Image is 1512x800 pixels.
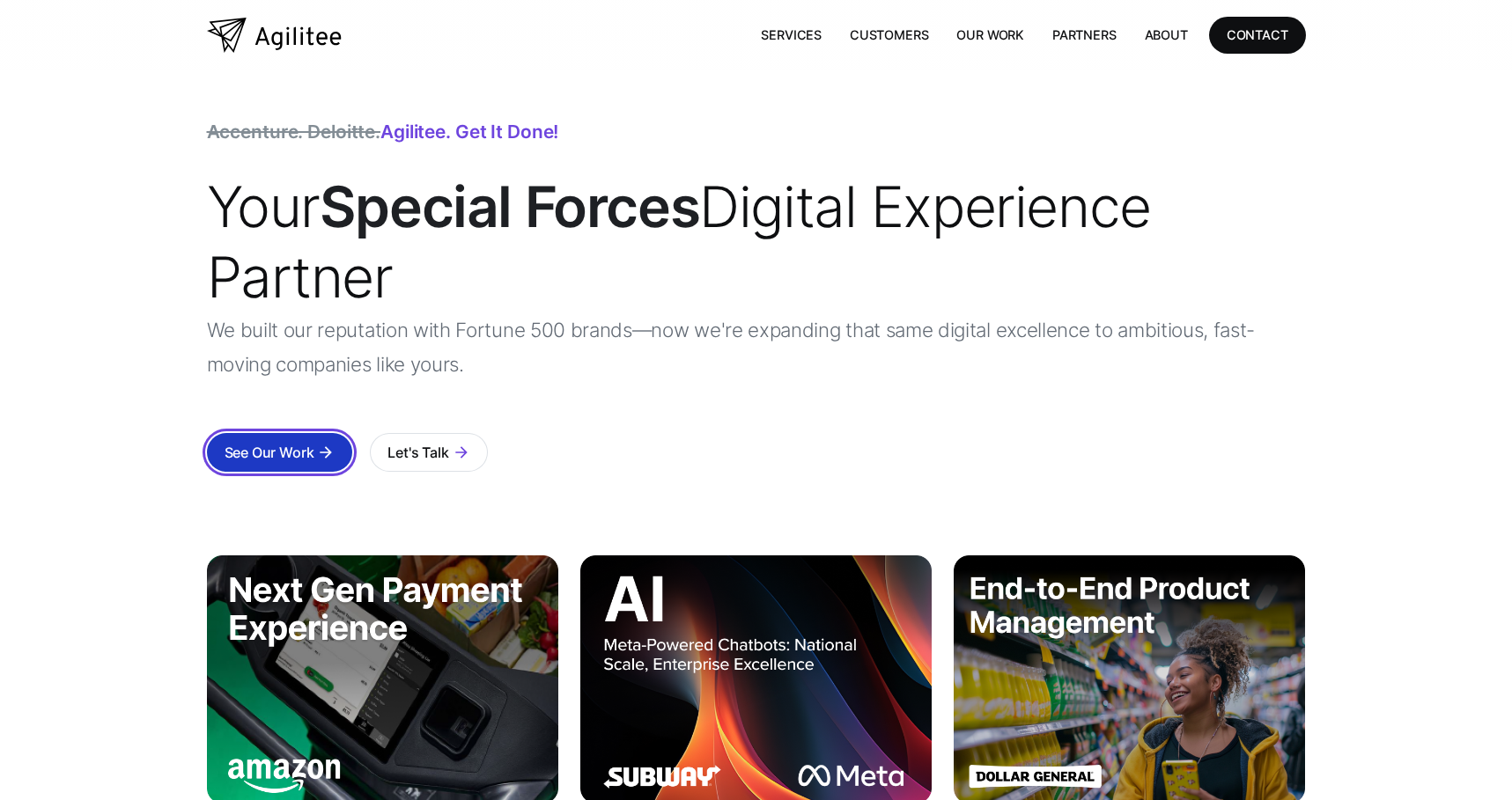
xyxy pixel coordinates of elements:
span: Accenture. Deloitte. [207,121,381,143]
div: arrow_forward [453,444,470,461]
span: Your Digital Experience Partner [207,172,1151,311]
a: Let's Talkarrow_forward [370,433,487,472]
a: Our Work [942,17,1038,53]
a: See Our Workarrow_forward [207,433,353,472]
div: Let's Talk [387,440,448,465]
a: Partners [1038,17,1131,53]
p: We built our reputation with Fortune 500 brands—now we're expanding that same digital excellence ... [207,312,1306,381]
div: arrow_forward [317,444,335,461]
div: CONTACT [1227,24,1288,46]
a: About [1131,17,1202,53]
a: home [207,18,342,53]
div: Agilitee. Get it done! [207,123,559,141]
a: Services [747,17,836,53]
a: Customers [836,17,942,53]
div: See Our Work [225,440,314,465]
strong: Special Forces [320,172,699,240]
a: CONTACT [1209,17,1306,53]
